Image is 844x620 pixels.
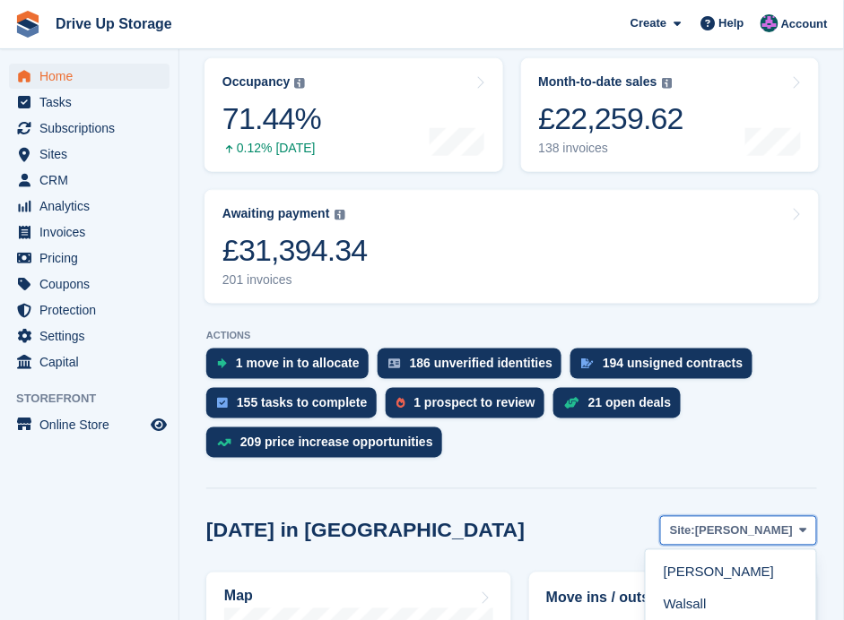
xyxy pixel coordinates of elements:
[39,271,147,297] span: Coupons
[240,435,433,450] div: 209 price increase opportunities
[603,357,743,371] div: 194 unsigned contracts
[16,390,178,408] span: Storefront
[206,388,386,427] a: 155 tasks to complete
[660,516,817,546] button: Site: [PERSON_NAME]
[521,58,820,172] a: Month-to-date sales £22,259.62 138 invoices
[148,414,170,435] a: Preview store
[388,358,401,369] img: verify_identity-adf6edd0f0f0b5bbfe63781bf79b02c33cf7c696d77639b501bdc392416b5a36.svg
[9,64,170,89] a: menu
[9,220,170,245] a: menu
[39,168,147,193] span: CRM
[553,388,690,427] a: 21 open deals
[396,398,405,409] img: prospect-51fa495bee0391a8d652442698ab0144808aea92771e9ea1ae160a38d050c398.svg
[9,194,170,219] a: menu
[39,116,147,141] span: Subscriptions
[9,116,170,141] a: menu
[236,357,360,371] div: 1 move in to allocate
[222,272,368,288] div: 201 invoices
[39,349,147,375] span: Capital
[222,100,321,137] div: 71.44%
[217,398,228,409] img: task-75834270c22a3079a89374b754ae025e5fb1db73e45f91037f5363f120a921f8.svg
[9,245,170,271] a: menu
[781,15,828,33] span: Account
[539,141,684,156] div: 138 invoices
[48,9,179,39] a: Drive Up Storage
[222,141,321,156] div: 0.12% [DATE]
[39,220,147,245] span: Invoices
[588,396,672,410] div: 21 open deals
[39,194,147,219] span: Analytics
[539,74,657,90] div: Month-to-date sales
[9,349,170,375] a: menu
[719,14,744,32] span: Help
[9,90,170,115] a: menu
[378,349,571,388] a: 186 unverified identities
[570,349,761,388] a: 194 unsigned contracts
[206,349,378,388] a: 1 move in to allocate
[39,64,147,89] span: Home
[39,297,147,323] span: Protection
[217,439,231,447] img: price_increase_opportunities-93ffe204e8149a01c8c9dc8f82e8f89637d9d84a8eef4429ea346261dce0b2c0.svg
[564,397,579,409] img: deal-1b604bf984904fb50ccaf53a9ad4b4a5d6e5aea283cecdc64d6e3604feb123c2.svg
[410,357,553,371] div: 186 unverified identities
[206,427,451,467] a: 209 price increase opportunities
[237,396,368,410] div: 155 tasks to complete
[204,190,819,304] a: Awaiting payment £31,394.34 201 invoices
[9,323,170,349] a: menu
[9,412,170,437] a: menu
[9,142,170,167] a: menu
[670,522,695,540] span: Site:
[14,11,41,38] img: stora-icon-8386f47178a22dfd0bd8f6a31ec36ba5ce8667c1dd55bd0f319d3a0aa187defe.svg
[761,14,779,32] img: Andy
[39,245,147,271] span: Pricing
[546,588,800,609] h2: Move ins / outs
[39,142,147,167] span: Sites
[204,58,503,172] a: Occupancy 71.44% 0.12% [DATE]
[539,100,684,137] div: £22,259.62
[39,323,147,349] span: Settings
[581,358,594,369] img: contract_signature_icon-13c848040528278c33f63329250d36e43548de30e8caae1d1a13099fd9432cc5.svg
[294,78,305,89] img: icon-info-grey-7440780725fd019a000dd9b08b2336e03edf1995a4989e88bcd33f0948082b44.svg
[222,232,368,269] div: £31,394.34
[386,388,553,427] a: 1 prospect to review
[222,206,330,221] div: Awaiting payment
[335,210,345,220] img: icon-info-grey-7440780725fd019a000dd9b08b2336e03edf1995a4989e88bcd33f0948082b44.svg
[9,271,170,297] a: menu
[206,330,817,341] p: ACTIONS
[222,74,290,90] div: Occupancy
[9,297,170,323] a: menu
[224,589,253,605] h2: Map
[39,90,147,115] span: Tasks
[662,78,673,89] img: icon-info-grey-7440780725fd019a000dd9b08b2336e03edf1995a4989e88bcd33f0948082b44.svg
[217,358,227,369] img: move_ins_to_allocate_icon-fdf77a2bb77ea45bf5b3d319d69a93e2d87916cf1d5bf7949dd705db3b84f3ca.svg
[414,396,535,410] div: 1 prospect to review
[39,412,147,437] span: Online Store
[9,168,170,193] a: menu
[206,519,525,543] h2: [DATE] in [GEOGRAPHIC_DATA]
[653,557,809,590] a: [PERSON_NAME]
[631,14,666,32] span: Create
[695,522,793,540] span: [PERSON_NAME]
